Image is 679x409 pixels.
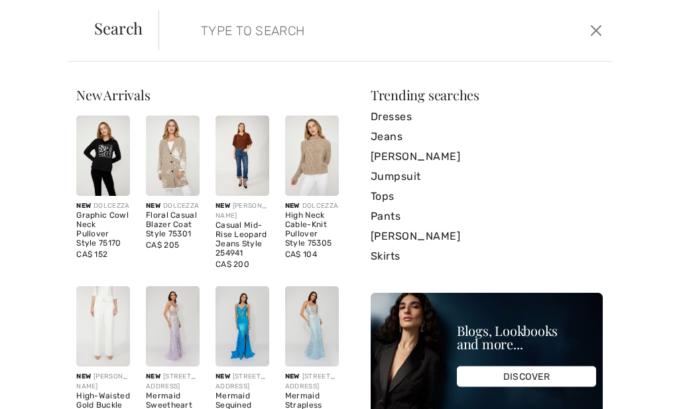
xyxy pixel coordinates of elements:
[76,86,150,104] span: New Arrivals
[146,211,200,238] div: Floral Casual Blazer Coat Style 75301
[371,187,603,206] a: Tops
[371,88,603,102] div: Trending searches
[457,367,596,387] div: DISCOVER
[285,116,339,196] img: High Neck Cable-Knit Pullover Style 75305. Taupe
[76,201,130,211] div: DOLCEZZA
[76,372,130,392] div: [PERSON_NAME]
[216,260,249,269] span: CA$ 200
[457,324,596,351] div: Blogs, Lookbooks and more...
[216,372,269,392] div: [STREET_ADDRESS]
[191,11,487,50] input: TYPE TO SEARCH
[587,20,606,41] button: Close
[76,286,130,367] img: High-Waisted Gold Buckle Trousers Style 254037. Ivory
[285,211,339,248] div: High Neck Cable-Knit Pullover Style 75305
[285,250,317,259] span: CA$ 104
[76,211,130,248] div: Graphic Cowl Neck Pullover Style 75170
[285,372,339,392] div: [STREET_ADDRESS]
[146,202,160,210] span: New
[371,226,603,246] a: [PERSON_NAME]
[216,221,269,258] div: Casual Mid-Rise Leopard Jeans Style 254941
[285,286,339,367] img: Mermaid Strapless Dress Style P01017. Light blue
[216,372,230,380] span: New
[285,372,300,380] span: New
[285,201,339,211] div: DOLCEZZA
[146,286,200,367] img: Mermaid Sweetheart Formal Dress Style P01016. Lavender
[146,372,200,392] div: [STREET_ADDRESS]
[146,116,200,196] img: Floral Casual Blazer Coat Style 75301. Oatmeal
[216,201,269,221] div: [PERSON_NAME]
[371,147,603,167] a: [PERSON_NAME]
[216,202,230,210] span: New
[371,127,603,147] a: Jeans
[76,202,91,210] span: New
[216,116,269,196] img: Casual Mid-Rise Leopard Jeans Style 254941. Blue
[285,202,300,210] span: New
[371,167,603,187] a: Jumpsuit
[76,250,107,259] span: CA$ 152
[146,201,200,211] div: DOLCEZZA
[146,240,179,250] span: CA$ 205
[146,372,160,380] span: New
[371,107,603,127] a: Dresses
[371,206,603,226] a: Pants
[76,116,130,196] img: Graphic Cowl Neck Pullover Style 75170. Black
[76,372,91,380] span: New
[216,286,269,367] img: Mermaid Sequined Formal Dress Style 2848. Blue
[371,246,603,266] a: Skirts
[94,20,143,36] span: Search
